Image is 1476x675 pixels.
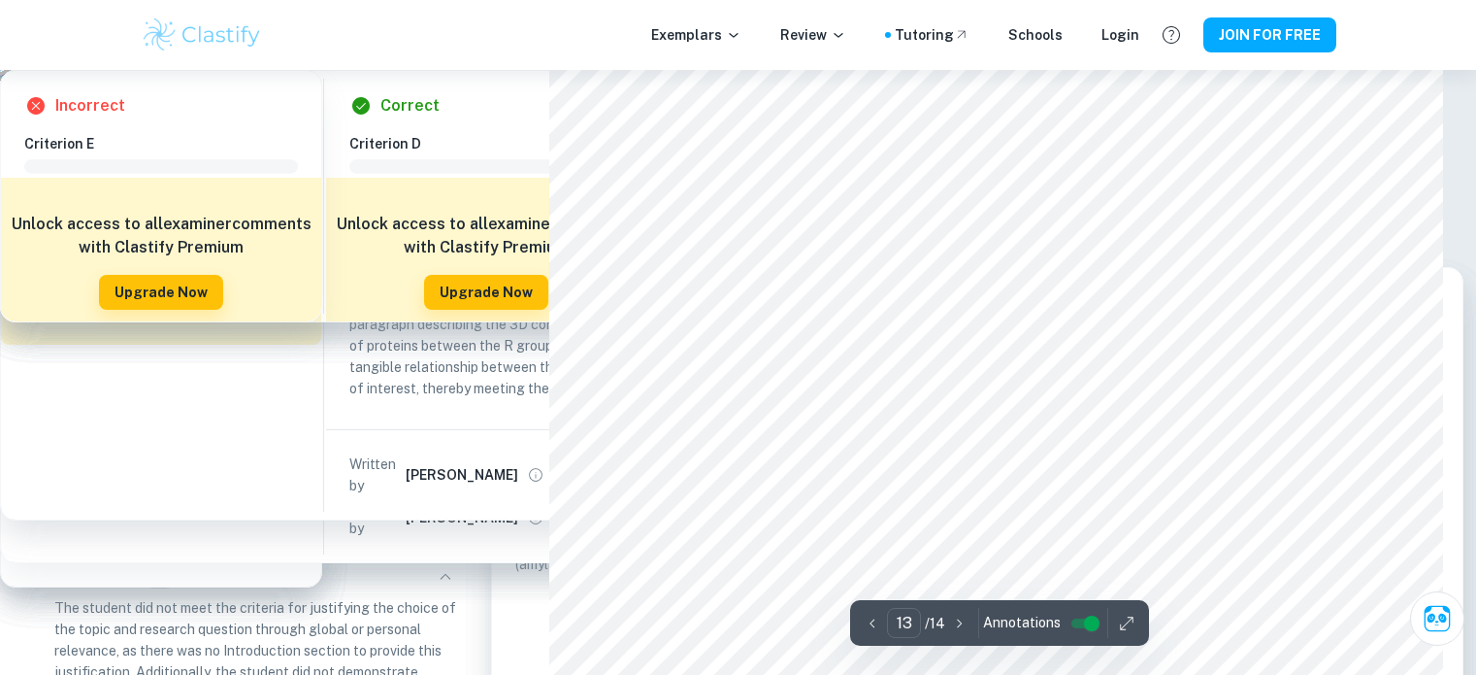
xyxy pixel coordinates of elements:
h6: Unlock access to all examiner comments with Clastify Premium [336,213,637,259]
h6: [PERSON_NAME] [406,464,518,486]
h6: Correct [380,94,440,118]
p: / 14 [925,613,945,634]
button: Upgrade Now [99,275,223,310]
button: Help and Feedback [1155,18,1188,51]
h6: Criterion E [24,133,313,154]
img: Clastify logo [141,16,264,54]
p: Exemplars [651,24,741,46]
button: View full profile [522,461,549,489]
span: Annotations [983,613,1061,633]
p: Written by [349,454,402,496]
button: JOIN FOR FREE [1203,17,1336,52]
h6: Criterion D [349,133,639,154]
p: This subcriterion was met through the explanation of denaturation on page 1. The paragraph descri... [349,271,623,399]
button: Upgrade Now [424,275,548,310]
p: Review [780,24,846,46]
a: Login [1101,24,1139,46]
h6: Unlock access to all examiner comments with Clastify Premium [11,213,312,259]
a: Tutoring [895,24,969,46]
h6: Incorrect [55,94,125,118]
button: Ask Clai [1410,591,1464,646]
a: Schools [1008,24,1063,46]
